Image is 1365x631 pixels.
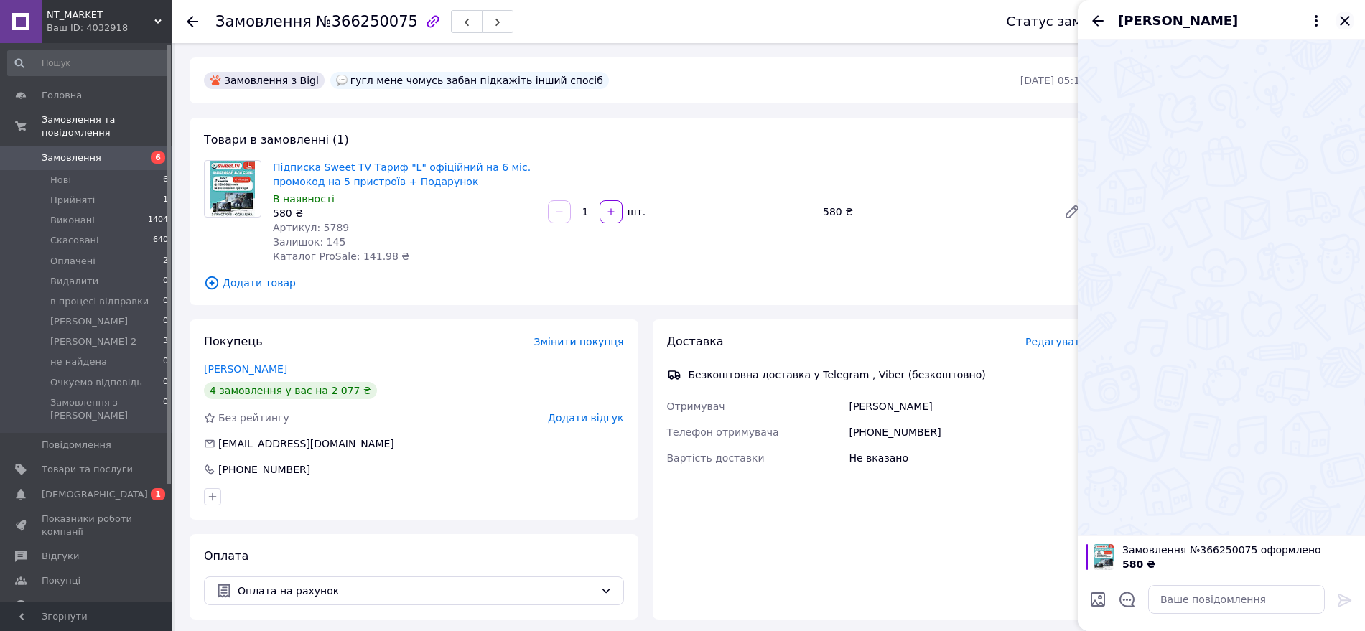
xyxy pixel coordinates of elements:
[42,151,101,164] span: Замовлення
[204,382,377,399] div: 4 замовлення у вас на 2 077 ₴
[1025,336,1086,347] span: Редагувати
[42,513,133,538] span: Показники роботи компанії
[1336,12,1354,29] button: Закрити
[42,113,172,139] span: Замовлення та повідомлення
[7,50,169,76] input: Пошук
[163,315,168,328] span: 0
[151,488,165,500] span: 1
[50,275,98,288] span: Видалити
[204,363,287,375] a: [PERSON_NAME]
[163,194,168,207] span: 1
[163,174,168,187] span: 6
[667,335,724,348] span: Доставка
[50,174,71,187] span: Нові
[151,151,165,164] span: 6
[42,463,133,476] span: Товари та послуги
[1118,11,1325,30] button: [PERSON_NAME]
[204,72,325,89] div: Замовлення з Bigl
[47,22,172,34] div: Ваш ID: 4032918
[846,445,1089,471] div: Не вказано
[50,194,95,207] span: Прийняті
[50,355,107,368] span: не найдена
[273,251,409,262] span: Каталог ProSale: 141.98 ₴
[1058,197,1086,226] a: Редагувати
[218,412,289,424] span: Без рейтингу
[1020,75,1086,86] time: [DATE] 05:16
[215,13,312,30] span: Замовлення
[42,550,79,563] span: Відгуки
[163,376,168,389] span: 0
[50,214,95,227] span: Виконані
[846,393,1089,419] div: [PERSON_NAME]
[210,161,255,217] img: Підписка Sweet TV Тариф "L" офіційний на 6 міс. промокод на 5 пристроїв + Подарунок
[548,412,623,424] span: Додати відгук
[846,419,1089,445] div: [PHONE_NUMBER]
[42,488,148,501] span: [DEMOGRAPHIC_DATA]
[273,193,335,205] span: В наявності
[42,574,80,587] span: Покупці
[534,336,624,347] span: Змінити покупця
[273,206,536,220] div: 580 ₴
[238,583,595,599] span: Оплата на рахунок
[336,75,348,86] img: :speech_balloon:
[163,255,168,268] span: 2
[42,599,119,612] span: Каталог ProSale
[273,222,349,233] span: Артикул: 5789
[1122,543,1356,557] span: Замовлення №366250075 оформлено
[273,162,531,187] a: Підписка Sweet TV Тариф "L" офіційний на 6 міс. промокод на 5 пристроїв + Подарунок
[42,89,82,102] span: Головна
[163,355,168,368] span: 0
[50,376,142,389] span: Очкуемо відповідь
[1094,544,1114,570] img: 6650401604_w100_h100_pidpiska-sweet-tv.jpg
[50,234,99,247] span: Скасовані
[316,13,418,30] span: №366250075
[204,133,349,146] span: Товари в замовленні (1)
[817,202,1052,222] div: 580 ₴
[330,72,609,89] div: гугл мене чомусь забан підкажіть інший спосіб
[47,9,154,22] span: NT_MARKET
[1118,590,1137,609] button: Відкрити шаблони відповідей
[187,14,198,29] div: Повернутися назад
[667,452,765,464] span: Вартість доставки
[50,335,136,348] span: [PERSON_NAME] 2
[50,315,128,328] span: [PERSON_NAME]
[685,368,989,382] div: Безкоштовна доставка у Telegram , Viber (безкоштовно)
[163,335,168,348] span: 3
[153,234,168,247] span: 640
[624,205,647,219] div: шт.
[273,236,345,248] span: Залишок: 145
[42,439,111,452] span: Повідомлення
[1122,558,1155,570] span: 580 ₴
[217,462,312,477] div: [PHONE_NUMBER]
[148,214,168,227] span: 1404
[163,295,168,308] span: 0
[50,255,95,268] span: Оплачені
[163,396,168,422] span: 0
[1118,11,1238,30] span: [PERSON_NAME]
[50,295,149,308] span: в процесі відправки
[204,335,263,348] span: Покупець
[204,549,248,563] span: Оплата
[1007,14,1139,29] div: Статус замовлення
[667,426,779,438] span: Телефон отримувача
[218,438,394,449] span: [EMAIL_ADDRESS][DOMAIN_NAME]
[1089,12,1107,29] button: Назад
[163,275,168,288] span: 0
[667,401,725,412] span: Отримувач
[204,275,1086,291] span: Додати товар
[50,396,163,422] span: Замовлення з [PERSON_NAME]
